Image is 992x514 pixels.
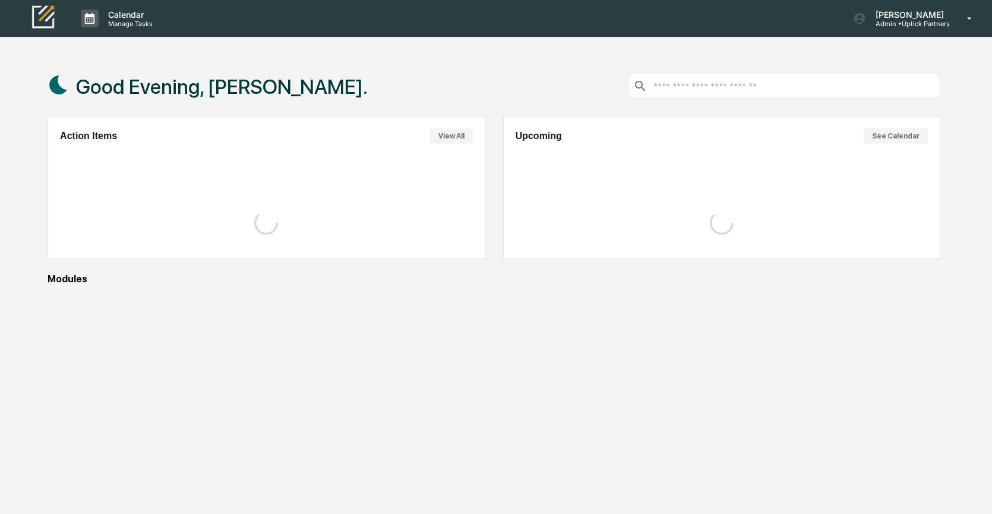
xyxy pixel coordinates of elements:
img: logo [29,4,57,32]
button: View All [430,128,473,144]
h2: Action Items [60,131,117,141]
div: Modules [48,273,940,285]
h1: Good Evening, [PERSON_NAME]. [76,75,368,99]
p: Manage Tasks [99,20,159,28]
p: Admin • Uptick Partners [866,20,950,28]
p: Calendar [99,10,159,20]
h2: Upcoming [516,131,562,141]
p: [PERSON_NAME] [866,10,950,20]
button: See Calendar [864,128,928,144]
